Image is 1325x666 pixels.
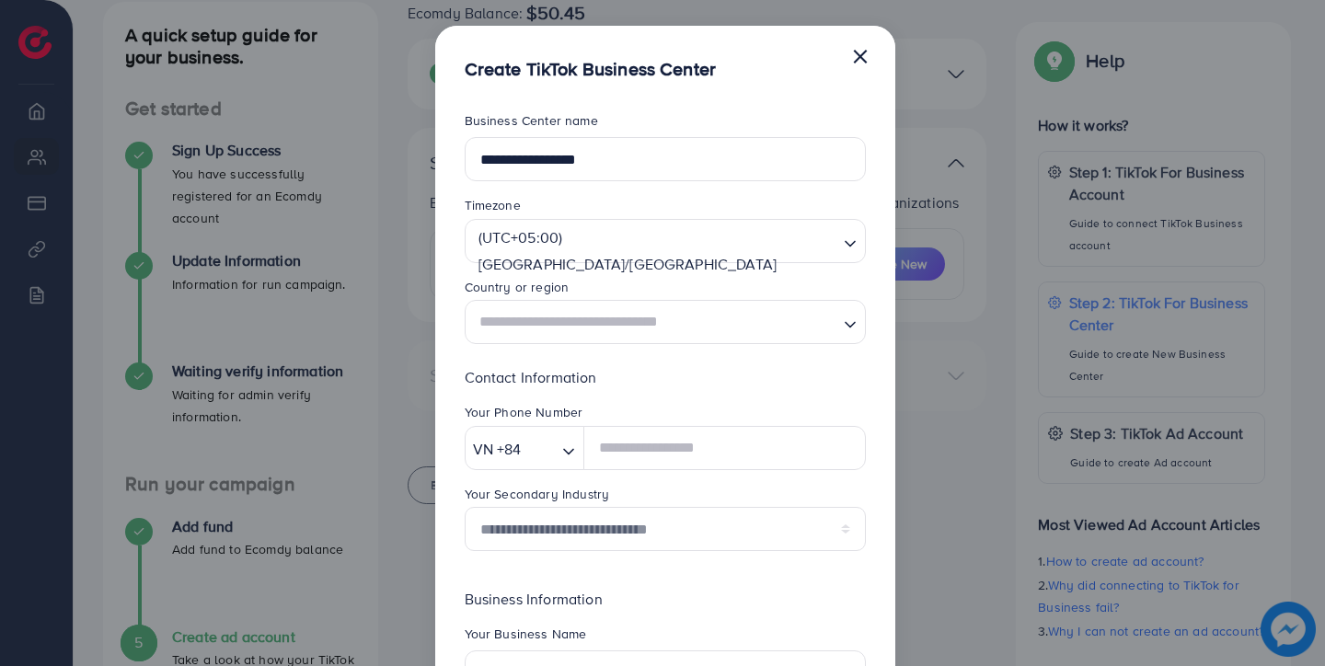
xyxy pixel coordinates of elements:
span: VN [473,436,493,463]
p: Business Information [465,588,866,610]
label: Country or region [465,278,570,296]
legend: Your Business Name [465,625,866,650]
div: Search for option [465,300,866,344]
input: Search for option [526,435,555,464]
legend: Business Center name [465,111,866,137]
input: Search for option [473,305,836,339]
label: Your Secondary Industry [465,485,610,503]
div: Search for option [465,219,866,263]
p: Contact Information [465,366,866,388]
label: Your Phone Number [465,403,583,421]
input: Search for option [473,281,836,310]
span: +84 [497,436,521,463]
span: (UTC+05:00) [GEOGRAPHIC_DATA]/[GEOGRAPHIC_DATA] [475,224,835,278]
button: Close [851,37,870,74]
div: Search for option [465,426,585,470]
label: Timezone [465,196,521,214]
h5: Create TikTok Business Center [465,55,717,82]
